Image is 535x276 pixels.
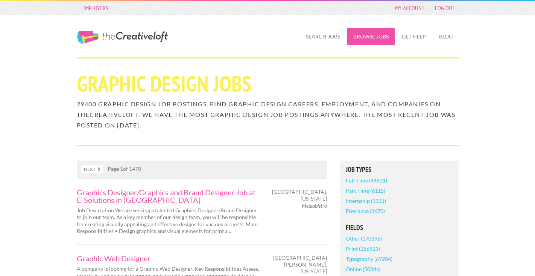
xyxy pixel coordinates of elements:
[346,244,380,254] a: Print (156913)
[300,28,346,45] a: Search Jobs
[77,207,261,235] p: Job Description We are seeking a talented Graphics Designer/Brand Designer to join our team. As a...
[431,3,458,13] a: Log Out
[346,186,385,196] a: Part-Time (6115)
[108,166,123,172] strong: Page 1
[77,99,459,130] h2: 29400 Graphic Design job postings. Find Graphic Design careers, employment, and companies on theC...
[302,202,327,209] em: Mediabistro
[346,196,386,206] a: Internship (3311)
[77,161,327,178] nav: of 1470
[346,175,387,186] a: Full-Time (44801)
[391,3,428,13] a: My Account
[77,255,261,262] a: Graphic Web Designer
[346,254,392,264] a: Typography (67204)
[77,189,261,204] a: Graphics Designer/Graphics and Brand Designer Job at E-Solutions in [GEOGRAPHIC_DATA]
[346,224,453,231] h5: Fields
[396,28,432,45] a: Get Help
[79,3,112,13] a: Employers
[273,255,327,275] span: [GEOGRAPHIC_DATA][PERSON_NAME], [US_STATE]
[433,28,459,45] a: Blog
[346,206,385,216] a: Freelance (3670)
[346,233,382,244] a: Other (170395)
[77,31,168,44] a: The Creative Loft
[272,189,327,202] span: [GEOGRAPHIC_DATA], [US_STATE]
[81,165,103,173] a: Next
[346,166,453,173] h5: Job Types
[347,28,395,45] a: Browse Jobs
[346,264,381,274] a: Online (50846)
[77,73,459,95] h1: Graphic Design Jobs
